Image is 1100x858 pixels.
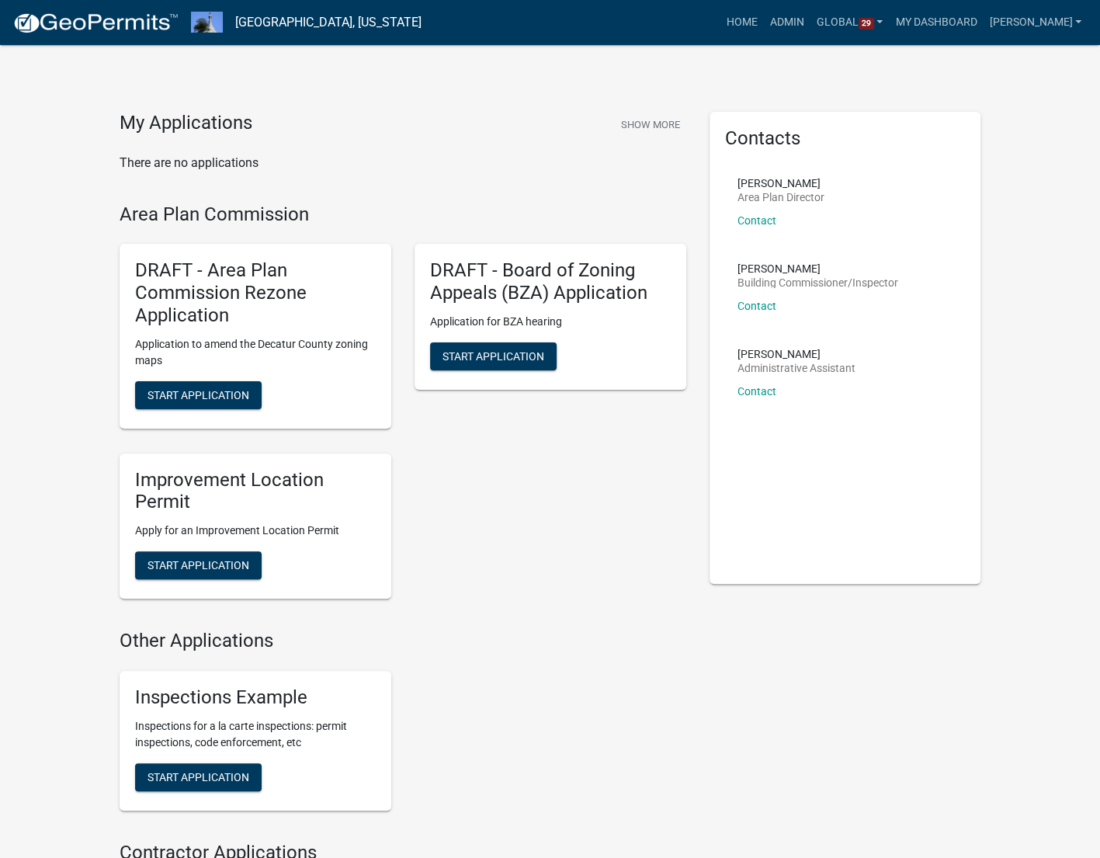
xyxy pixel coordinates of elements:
[430,259,671,304] h5: DRAFT - Board of Zoning Appeals (BZA) Application
[120,154,686,172] p: There are no applications
[737,192,824,203] p: Area Plan Director
[889,8,983,37] a: My Dashboard
[135,763,262,791] button: Start Application
[147,388,249,401] span: Start Application
[430,314,671,330] p: Application for BZA hearing
[725,127,966,150] h5: Contacts
[120,630,686,823] wm-workflow-list-section: Other Applications
[737,363,855,373] p: Administrative Assistant
[859,18,874,30] span: 29
[430,342,557,370] button: Start Application
[442,349,544,362] span: Start Application
[135,718,376,751] p: Inspections for a la carte inspections: permit inspections, code enforcement, etc
[135,551,262,579] button: Start Application
[135,523,376,539] p: Apply for an Improvement Location Permit
[737,349,855,360] p: [PERSON_NAME]
[147,559,249,571] span: Start Application
[235,9,422,36] a: [GEOGRAPHIC_DATA], [US_STATE]
[737,277,898,288] p: Building Commissioner/Inspector
[120,203,686,226] h4: Area Plan Commission
[737,214,776,227] a: Contact
[135,336,376,369] p: Application to amend the Decatur County zoning maps
[120,112,252,135] h4: My Applications
[135,381,262,409] button: Start Application
[810,8,890,37] a: Global29
[615,112,686,137] button: Show More
[135,469,376,514] h5: Improvement Location Permit
[737,178,824,189] p: [PERSON_NAME]
[720,8,764,37] a: Home
[737,263,898,274] p: [PERSON_NAME]
[135,686,376,709] h5: Inspections Example
[191,12,223,33] img: Decatur County, Indiana
[737,385,776,398] a: Contact
[737,300,776,312] a: Contact
[147,770,249,783] span: Start Application
[764,8,810,37] a: Admin
[983,8,1088,37] a: [PERSON_NAME]
[120,630,686,652] h4: Other Applications
[135,259,376,326] h5: DRAFT - Area Plan Commission Rezone Application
